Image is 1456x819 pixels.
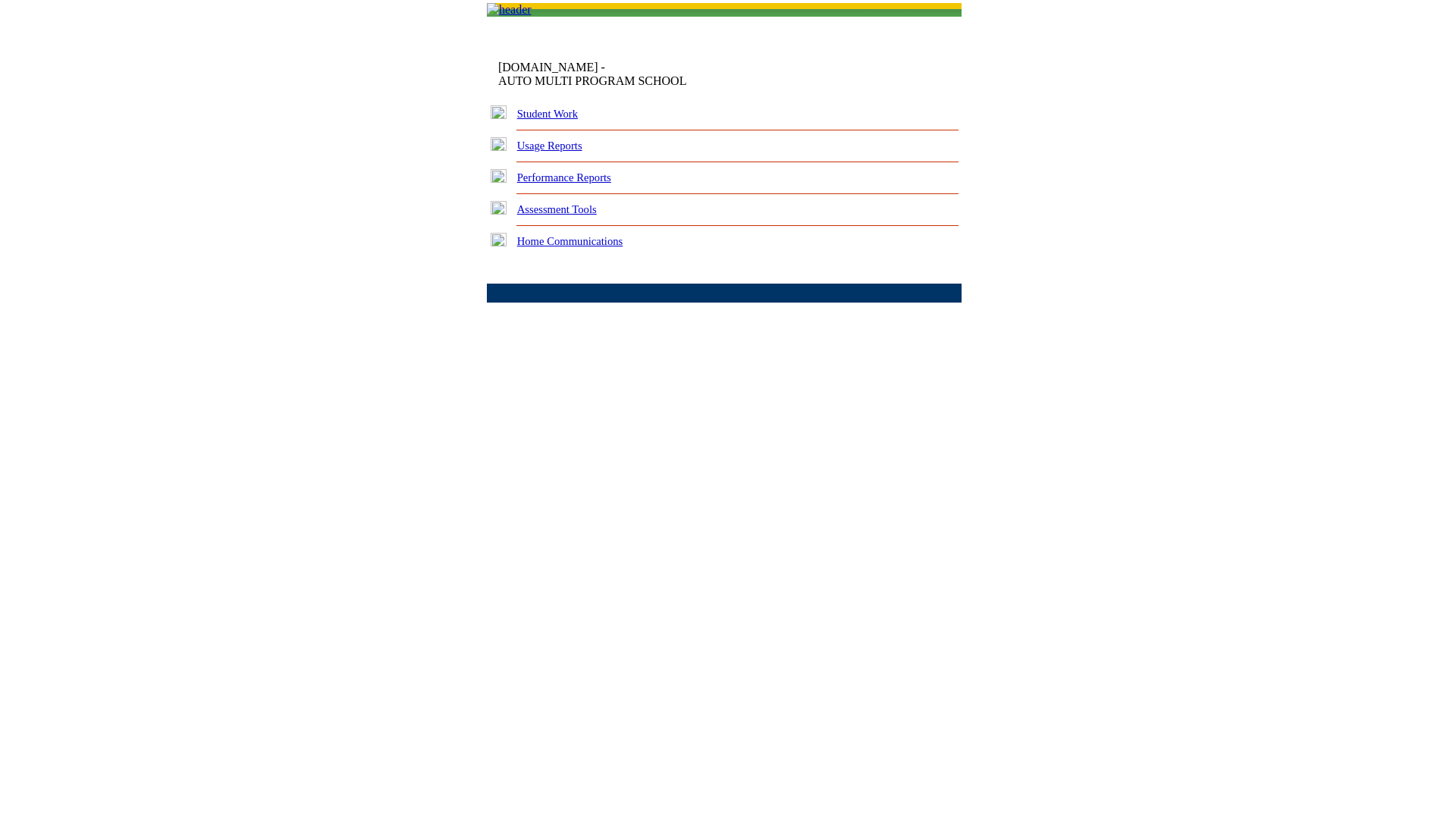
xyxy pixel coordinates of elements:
nobr: AUTO MULTI PROGRAM SCHOOL [498,74,686,87]
img: plus.gif [491,137,507,151]
img: header [487,3,532,17]
img: plus.gif [491,105,507,119]
img: plus.gif [491,169,507,183]
img: plus.gif [491,201,507,215]
a: Performance Reports [517,171,611,184]
a: Student Work [517,108,578,120]
img: plus.gif [491,233,507,246]
a: Usage Reports [517,140,582,152]
a: Home Communications [517,235,623,247]
td: [DOMAIN_NAME] - [498,61,777,88]
a: Assessment Tools [517,203,597,215]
